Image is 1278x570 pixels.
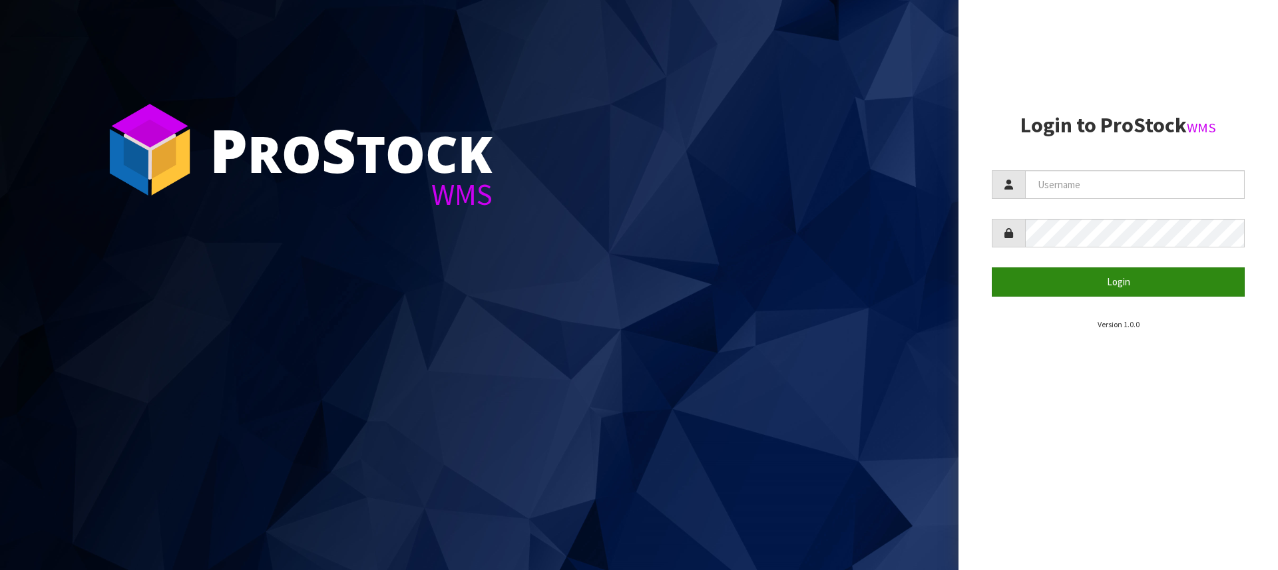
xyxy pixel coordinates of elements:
div: ro tock [210,120,493,180]
h2: Login to ProStock [992,114,1245,137]
img: ProStock Cube [100,100,200,200]
span: P [210,109,248,190]
small: WMS [1187,119,1216,136]
span: S [321,109,356,190]
button: Login [992,267,1245,296]
div: WMS [210,180,493,210]
small: Version 1.0.0 [1098,319,1140,329]
input: Username [1025,170,1245,199]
